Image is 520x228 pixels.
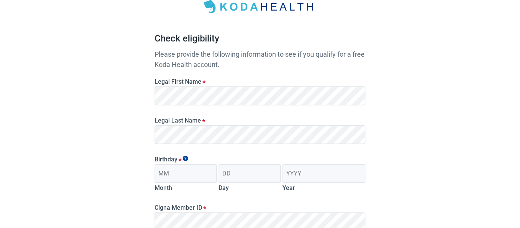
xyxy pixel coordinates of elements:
h1: Check eligibility [155,32,365,49]
p: Please provide the following information to see if you qualify for a free Koda Health account. [155,49,365,70]
label: Year [282,184,295,191]
input: Birth day [219,164,281,183]
input: Birth year [282,164,365,183]
label: Day [219,184,229,191]
label: Cigna Member ID [155,204,365,211]
label: Legal First Name [155,78,365,85]
input: Birth month [155,164,217,183]
legend: Birthday [155,156,365,163]
span: Show tooltip [183,156,188,161]
label: Month [155,184,172,191]
label: Legal Last Name [155,117,365,124]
